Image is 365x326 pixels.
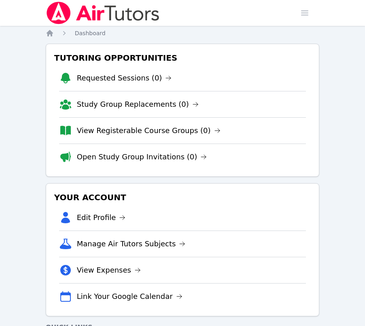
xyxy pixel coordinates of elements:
[46,2,160,24] img: Air Tutors
[77,99,199,110] a: Study Group Replacements (0)
[75,29,106,37] a: Dashboard
[75,30,106,36] span: Dashboard
[53,51,313,65] h3: Tutoring Opportunities
[77,212,126,223] a: Edit Profile
[77,151,207,163] a: Open Study Group Invitations (0)
[53,190,313,205] h3: Your Account
[77,238,186,250] a: Manage Air Tutors Subjects
[77,291,182,302] a: Link Your Google Calendar
[77,72,172,84] a: Requested Sessions (0)
[46,29,320,37] nav: Breadcrumb
[77,125,221,136] a: View Registerable Course Groups (0)
[77,265,141,276] a: View Expenses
